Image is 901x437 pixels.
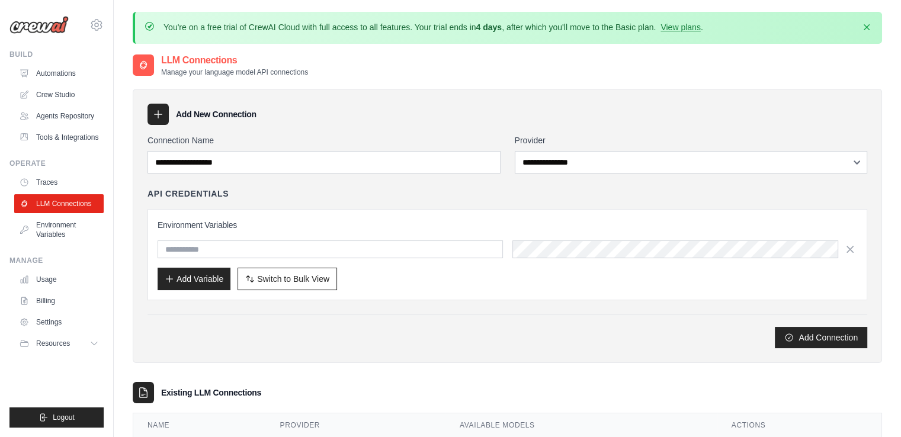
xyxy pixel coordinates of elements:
button: Resources [14,334,104,353]
button: Logout [9,407,104,428]
label: Connection Name [148,134,501,146]
a: View plans [660,23,700,32]
a: Agents Repository [14,107,104,126]
h4: API Credentials [148,188,229,200]
a: LLM Connections [14,194,104,213]
a: Crew Studio [14,85,104,104]
button: Add Variable [158,268,230,290]
h3: Existing LLM Connections [161,387,261,399]
a: Billing [14,291,104,310]
a: Usage [14,270,104,289]
a: Settings [14,313,104,332]
a: Traces [14,173,104,192]
span: Logout [53,413,75,422]
button: Add Connection [775,327,867,348]
span: Switch to Bulk View [257,273,329,285]
div: Manage [9,256,104,265]
button: Switch to Bulk View [238,268,337,290]
a: Automations [14,64,104,83]
label: Provider [515,134,868,146]
h3: Environment Variables [158,219,857,231]
h2: LLM Connections [161,53,308,68]
a: Environment Variables [14,216,104,244]
div: Operate [9,159,104,168]
a: Tools & Integrations [14,128,104,147]
span: Resources [36,339,70,348]
p: Manage your language model API connections [161,68,308,77]
div: Build [9,50,104,59]
h3: Add New Connection [176,108,256,120]
strong: 4 days [476,23,502,32]
img: Logo [9,16,69,34]
p: You're on a free trial of CrewAI Cloud with full access to all features. Your trial ends in , aft... [163,21,703,33]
